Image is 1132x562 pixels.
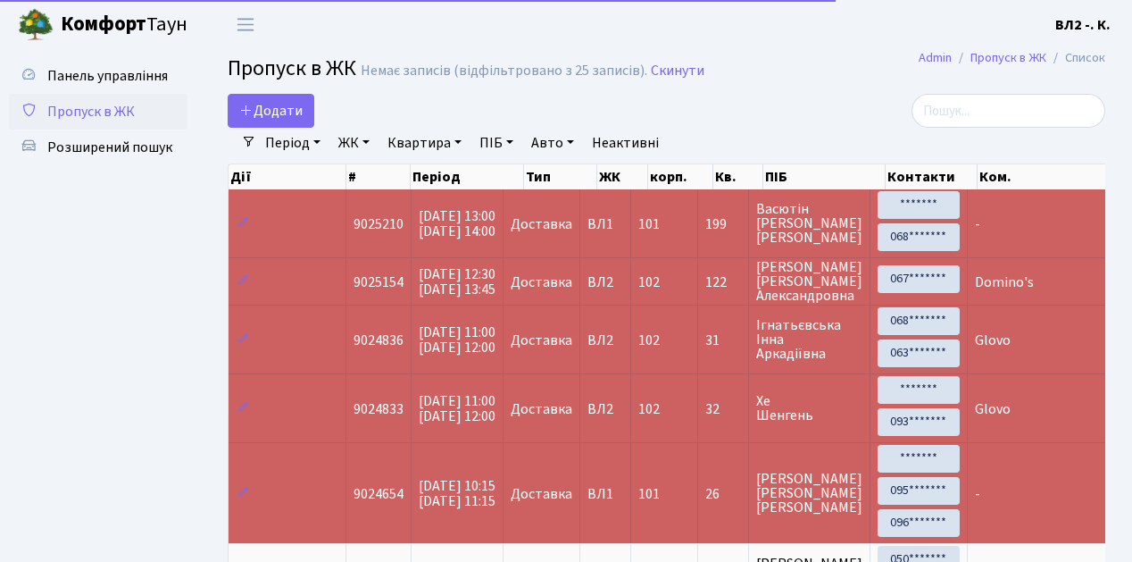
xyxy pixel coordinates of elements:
a: Додати [228,94,314,128]
span: 199 [705,217,741,231]
span: 101 [638,484,660,504]
th: ПІБ [763,164,886,189]
span: Glovo [975,399,1011,419]
span: - [975,214,980,234]
span: [DATE] 11:00 [DATE] 12:00 [419,323,495,357]
th: Тип [524,164,597,189]
span: Панель управління [47,66,168,86]
a: ПІБ [472,128,520,158]
a: ЖК [331,128,377,158]
span: ВЛ2 [587,333,623,348]
span: Додати [239,101,303,121]
li: Список [1046,48,1105,68]
input: Пошук... [911,94,1105,128]
a: Неактивні [585,128,666,158]
span: [DATE] 10:15 [DATE] 11:15 [419,476,495,511]
th: Період [411,164,524,189]
span: 102 [638,399,660,419]
span: [DATE] 11:00 [DATE] 12:00 [419,391,495,426]
a: Квартира [380,128,469,158]
span: Ігнатьєвська Інна Аркадіївна [756,318,862,361]
th: Кв. [713,164,763,189]
b: ВЛ2 -. К. [1055,15,1111,35]
nav: breadcrumb [892,39,1132,77]
span: Domino's [975,273,1034,292]
span: 9024654 [354,484,404,504]
span: ВЛ1 [587,217,623,231]
a: ВЛ2 -. К. [1055,14,1111,36]
a: Admin [919,48,952,67]
span: - [975,484,980,504]
span: Розширений пошук [47,138,172,157]
span: ВЛ2 [587,402,623,416]
span: 32 [705,402,741,416]
span: [DATE] 12:30 [DATE] 13:45 [419,264,495,299]
th: корп. [648,164,713,189]
th: # [346,164,411,189]
span: 31 [705,333,741,348]
a: Авто [524,128,581,158]
span: Доставка [511,217,572,231]
span: 9025154 [354,273,404,292]
button: Переключити навігацію [223,10,268,39]
a: Пропуск в ЖК [9,94,187,130]
span: 102 [638,331,660,350]
th: Контакти [886,164,977,189]
span: 101 [638,214,660,234]
a: Період [258,128,328,158]
span: 9024836 [354,331,404,350]
span: Таун [61,10,187,40]
span: 9024833 [354,399,404,419]
a: Розширений пошук [9,130,187,165]
span: Glovo [975,331,1011,350]
span: Доставка [511,487,572,501]
th: ЖК [597,164,648,189]
th: Дії [229,164,346,189]
div: Немає записів (відфільтровано з 25 записів). [361,63,647,80]
span: ВЛ1 [587,487,623,501]
span: [PERSON_NAME] [PERSON_NAME] Александровна [756,260,862,303]
span: Пропуск в ЖК [228,53,356,84]
a: Скинути [651,63,704,80]
span: Доставка [511,333,572,348]
span: ВЛ2 [587,275,623,289]
span: 122 [705,275,741,289]
span: Васютін [PERSON_NAME] [PERSON_NAME] [756,202,862,245]
span: Хе Шенгень [756,394,862,423]
a: Пропуск в ЖК [970,48,1046,67]
span: 102 [638,273,660,292]
span: Доставка [511,402,572,416]
img: logo.png [18,7,54,43]
span: Пропуск в ЖК [47,102,135,122]
b: Комфорт [61,10,146,38]
span: 26 [705,487,741,501]
span: 9025210 [354,214,404,234]
span: Доставка [511,275,572,289]
span: [PERSON_NAME] [PERSON_NAME] [PERSON_NAME] [756,472,862,515]
span: [DATE] 13:00 [DATE] 14:00 [419,206,495,241]
a: Панель управління [9,58,187,94]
